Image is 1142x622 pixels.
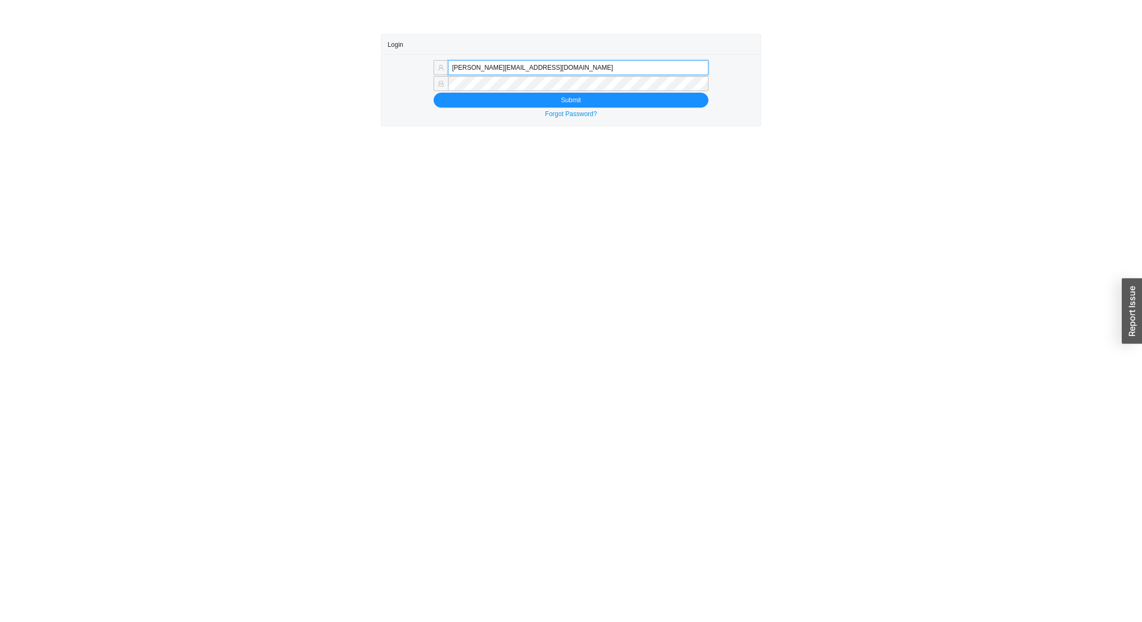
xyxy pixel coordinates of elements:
[545,110,597,118] a: Forgot Password?
[388,35,755,54] div: Login
[561,95,581,105] span: Submit
[438,64,444,71] span: user
[434,93,708,108] button: Submit
[448,60,708,75] input: Email
[438,80,444,87] span: lock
